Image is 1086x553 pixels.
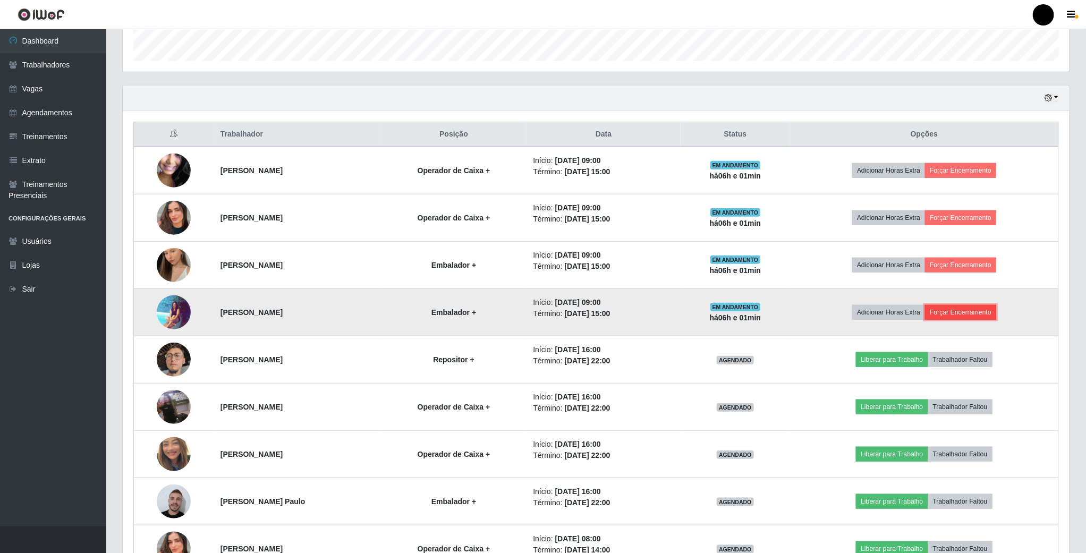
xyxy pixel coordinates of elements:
[565,262,610,270] time: [DATE] 15:00
[928,447,992,462] button: Trabalhador Faltou
[533,214,674,225] li: Término:
[856,399,928,414] button: Liberar para Trabalho
[533,450,674,461] li: Término:
[790,122,1058,147] th: Opções
[418,166,490,175] strong: Operador de Caixa +
[852,258,925,273] button: Adicionar Horas Extra
[852,210,925,225] button: Adicionar Horas Extra
[220,308,283,317] strong: [PERSON_NAME]
[381,122,527,147] th: Posição
[928,494,992,509] button: Trabalhador Faltou
[565,451,610,460] time: [DATE] 22:00
[220,450,283,458] strong: [PERSON_NAME]
[418,545,490,553] strong: Operador de Caixa +
[157,482,191,521] img: 1744226938039.jpeg
[565,404,610,412] time: [DATE] 22:00
[418,214,490,222] strong: Operador de Caixa +
[533,439,674,450] li: Início:
[717,403,754,412] span: AGENDADO
[220,497,305,506] strong: [PERSON_NAME] Paulo
[925,163,996,178] button: Forçar Encerramento
[710,219,761,227] strong: há 06 h e 01 min
[565,215,610,223] time: [DATE] 15:00
[565,498,610,507] time: [DATE] 22:00
[533,166,674,177] li: Término:
[533,261,674,272] li: Término:
[717,356,754,364] span: AGENDADO
[710,303,761,311] span: EM ANDAMENTO
[533,497,674,508] li: Término:
[431,497,476,506] strong: Embalador +
[533,486,674,497] li: Início:
[555,534,601,543] time: [DATE] 08:00
[220,545,283,553] strong: [PERSON_NAME]
[527,122,680,147] th: Data
[565,356,610,365] time: [DATE] 22:00
[717,450,754,459] span: AGENDADO
[555,345,601,354] time: [DATE] 16:00
[18,8,65,21] img: CoreUI Logo
[533,355,674,367] li: Término:
[533,344,674,355] li: Início:
[555,156,601,165] time: [DATE] 09:00
[220,403,283,411] strong: [PERSON_NAME]
[565,167,610,176] time: [DATE] 15:00
[555,487,601,496] time: [DATE] 16:00
[533,533,674,545] li: Início:
[418,450,490,458] strong: Operador de Caixa +
[710,208,761,217] span: EM ANDAMENTO
[925,305,996,320] button: Forçar Encerramento
[710,313,761,322] strong: há 06 h e 01 min
[157,133,191,209] img: 1746055016214.jpeg
[555,251,601,259] time: [DATE] 09:00
[681,122,790,147] th: Status
[418,403,490,411] strong: Operador de Caixa +
[717,498,754,506] span: AGENDADO
[157,235,191,295] img: 1726843686104.jpeg
[555,298,601,307] time: [DATE] 09:00
[555,393,601,401] time: [DATE] 16:00
[852,305,925,320] button: Adicionar Horas Extra
[157,329,191,390] img: 1746300240263.jpeg
[220,261,283,269] strong: [PERSON_NAME]
[533,250,674,261] li: Início:
[220,355,283,364] strong: [PERSON_NAME]
[533,308,674,319] li: Término:
[710,161,761,169] span: EM ANDAMENTO
[555,440,601,448] time: [DATE] 16:00
[433,355,474,364] strong: Repositor +
[710,266,761,275] strong: há 06 h e 01 min
[710,256,761,264] span: EM ANDAMENTO
[214,122,381,147] th: Trabalhador
[157,424,191,484] img: 1755575109305.jpeg
[220,166,283,175] strong: [PERSON_NAME]
[856,447,928,462] button: Liberar para Trabalho
[533,155,674,166] li: Início:
[555,203,601,212] time: [DATE] 09:00
[925,258,996,273] button: Forçar Encerramento
[533,392,674,403] li: Início:
[565,309,610,318] time: [DATE] 15:00
[431,308,476,317] strong: Embalador +
[431,261,476,269] strong: Embalador +
[710,172,761,180] strong: há 06 h e 01 min
[533,297,674,308] li: Início:
[533,202,674,214] li: Início:
[157,295,191,329] img: 1748991397943.jpeg
[157,188,191,248] img: 1750801890236.jpeg
[533,403,674,414] li: Término:
[852,163,925,178] button: Adicionar Horas Extra
[856,494,928,509] button: Liberar para Trabalho
[928,399,992,414] button: Trabalhador Faltou
[925,210,996,225] button: Forçar Encerramento
[928,352,992,367] button: Trabalhador Faltou
[157,377,191,437] img: 1725070298663.jpeg
[856,352,928,367] button: Liberar para Trabalho
[220,214,283,222] strong: [PERSON_NAME]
